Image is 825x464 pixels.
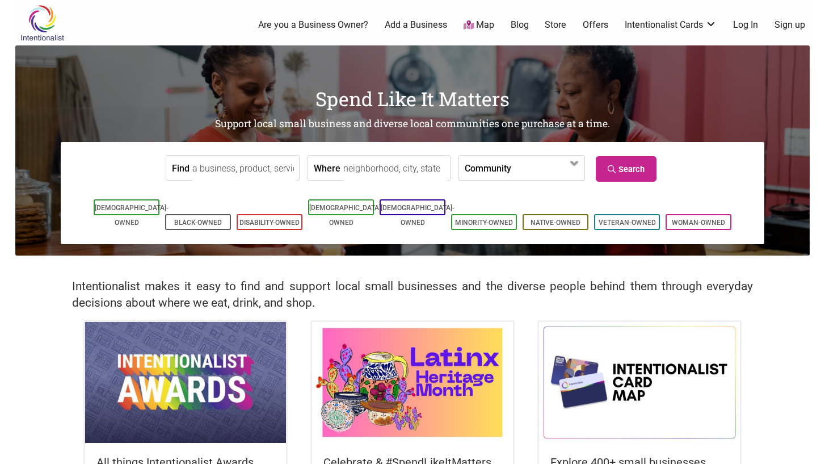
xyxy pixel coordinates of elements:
a: Woman-Owned [672,219,725,227]
h2: Intentionalist makes it easy to find and support local small businesses and the diverse people be... [72,278,753,311]
label: Community [465,156,511,180]
a: Offers [583,19,608,31]
img: Latinx / Hispanic Heritage Month [312,322,513,442]
a: [DEMOGRAPHIC_DATA]-Owned [95,204,169,227]
a: Sign up [775,19,805,31]
a: [DEMOGRAPHIC_DATA]-Owned [381,204,454,227]
a: Black-Owned [174,219,222,227]
input: neighborhood, city, state [343,156,447,181]
label: Find [172,156,190,180]
h1: Spend Like It Matters [15,85,810,112]
a: Blog [511,19,529,31]
img: Intentionalist Awards [85,322,286,442]
a: Native-Owned [531,219,580,227]
h2: Support local small business and diverse local communities one purchase at a time. [15,117,810,131]
a: Log In [733,19,758,31]
a: Search [596,156,656,182]
a: Add a Business [385,19,447,31]
a: Map [464,19,494,32]
a: Veteran-Owned [599,219,656,227]
a: Are you a Business Owner? [258,19,368,31]
a: Intentionalist Cards [625,19,717,31]
a: Store [545,19,566,31]
input: a business, product, service [192,156,296,181]
a: Minority-Owned [455,219,513,227]
label: Where [314,156,340,180]
a: [DEMOGRAPHIC_DATA]-Owned [309,204,383,227]
img: Intentionalist Card Map [539,322,740,442]
a: Disability-Owned [239,219,300,227]
img: Intentionalist [15,5,69,41]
